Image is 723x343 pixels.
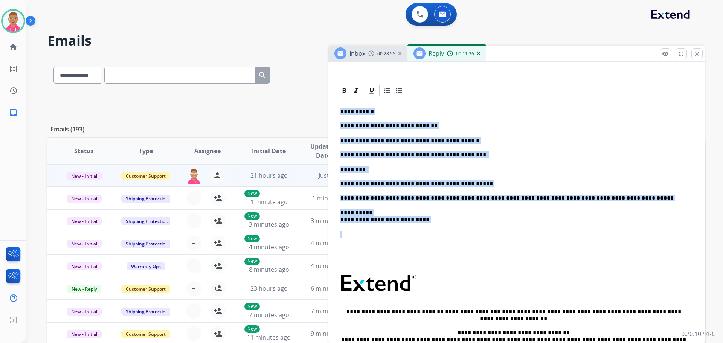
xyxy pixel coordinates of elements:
span: New - Initial [67,217,102,225]
span: 7 minutes ago [249,311,289,319]
span: New - Initial [67,172,102,180]
mat-icon: home [9,43,18,52]
span: 3 minutes ago [249,220,289,229]
span: 21 hours ago [250,171,288,180]
span: Initial Date [252,146,286,155]
mat-icon: inbox [9,108,18,117]
span: 9 minutes ago [311,329,351,338]
button: + [186,281,201,296]
span: Updated Date [306,142,340,160]
p: New [244,212,260,220]
span: New - Initial [67,308,102,316]
span: 4 minutes ago [311,239,351,247]
img: agent-avatar [186,168,201,184]
mat-icon: list_alt [9,64,18,73]
button: + [186,213,201,228]
span: Customer Support [121,330,170,338]
span: New - Initial [67,195,102,203]
mat-icon: search [258,71,267,80]
span: 11 minutes ago [247,333,291,341]
mat-icon: person_add [214,306,223,316]
span: Customer Support [121,172,170,180]
span: New - Initial [67,330,102,338]
span: Inbox [349,49,365,58]
span: Shipping Protection [121,195,173,203]
span: 00:11:26 [456,51,474,57]
span: 4 minutes ago [311,262,351,270]
p: New [244,303,260,310]
span: + [192,239,195,248]
div: Bold [339,85,350,96]
span: 7 minutes ago [311,307,351,315]
span: 4 minutes ago [249,243,289,251]
span: Reply [429,49,444,58]
div: Ordered List [381,85,393,96]
span: Status [74,146,94,155]
span: Customer Support [121,285,170,293]
mat-icon: remove_red_eye [662,50,669,57]
span: 3 minutes ago [311,216,351,225]
p: New [244,235,260,242]
mat-icon: history [9,86,18,95]
button: + [186,303,201,319]
p: New [244,258,260,265]
button: + [186,326,201,341]
span: Just now [319,171,343,180]
p: New [244,190,260,197]
span: + [192,306,195,316]
span: 8 minutes ago [249,265,289,274]
span: Assignee [194,146,221,155]
mat-icon: person_add [214,239,223,248]
span: + [192,329,195,338]
span: Shipping Protection [121,240,173,248]
mat-icon: close [694,50,700,57]
mat-icon: person_add [214,329,223,338]
button: + [186,236,201,251]
mat-icon: person_add [214,284,223,293]
span: Shipping Protection [121,217,173,225]
span: Warranty Ops [127,262,165,270]
mat-icon: person_add [214,194,223,203]
span: Type [139,146,153,155]
span: 1 minute ago [312,194,349,202]
div: Bullet List [394,85,405,96]
div: Italic [351,85,362,96]
span: New - Initial [67,240,102,248]
button: + [186,191,201,206]
img: avatar [3,11,24,32]
p: New [244,325,260,333]
mat-icon: person_add [214,261,223,270]
mat-icon: fullscreen [678,50,685,57]
mat-icon: person_remove [214,171,223,180]
span: 1 minute ago [250,198,288,206]
h2: Emails [47,33,705,48]
span: + [192,216,195,225]
span: New - Reply [67,285,101,293]
p: 0.20.1027RC [681,329,715,338]
span: 6 minutes ago [311,284,351,293]
p: Emails (193) [47,125,87,134]
span: + [192,261,195,270]
span: 00:28:55 [377,51,395,57]
span: + [192,284,195,293]
button: + [186,258,201,273]
span: New - Initial [67,262,102,270]
mat-icon: person_add [214,216,223,225]
div: Underline [366,85,377,96]
span: Shipping Protection [121,308,173,316]
span: 23 hours ago [250,284,288,293]
span: + [192,194,195,203]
